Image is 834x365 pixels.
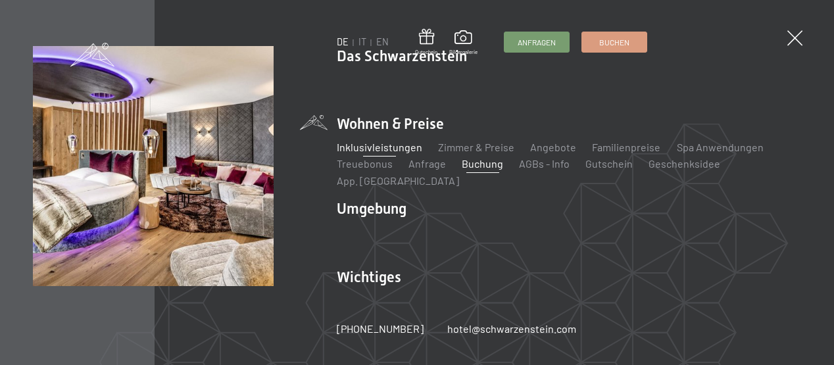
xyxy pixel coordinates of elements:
[447,322,576,336] a: hotel@schwarzenstein.com
[582,32,647,52] a: Buchen
[337,157,393,170] a: Treuebonus
[520,157,570,170] a: AGBs - Info
[586,157,633,170] a: Gutschein
[337,322,424,336] a: [PHONE_NUMBER]
[359,36,367,47] a: IT
[518,37,556,48] span: Anfragen
[593,141,661,153] a: Familienpreise
[531,141,577,153] a: Angebote
[337,36,349,47] a: DE
[462,157,504,170] a: Buchung
[377,36,389,47] a: EN
[439,141,515,153] a: Zimmer & Preise
[677,141,764,153] a: Spa Anwendungen
[409,157,447,170] a: Anfrage
[337,141,423,153] a: Inklusivleistungen
[337,174,460,187] a: App. [GEOGRAPHIC_DATA]
[449,30,478,55] a: Bildergalerie
[449,49,478,56] span: Bildergalerie
[337,322,424,335] span: [PHONE_NUMBER]
[599,37,629,48] span: Buchen
[504,32,569,52] a: Anfragen
[416,29,438,56] a: Gutschein
[649,157,721,170] a: Geschenksidee
[416,49,438,56] span: Gutschein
